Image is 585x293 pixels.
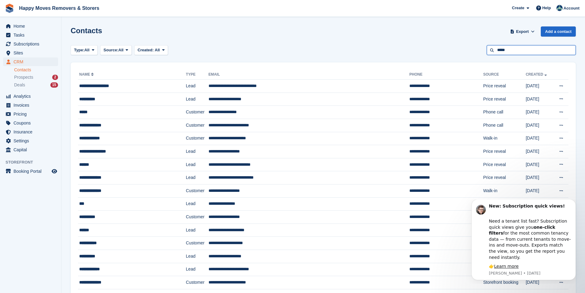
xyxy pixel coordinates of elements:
div: 2 [52,75,58,80]
b: New: Subscription quick views! [27,4,103,9]
img: Admin [556,5,563,11]
th: Type [186,70,208,80]
span: Sites [14,49,50,57]
td: Lead [186,80,208,93]
a: menu [3,145,58,154]
td: Price reveal [483,197,526,211]
a: Prospects 2 [14,74,58,81]
a: menu [3,119,58,127]
a: Preview store [51,168,58,175]
span: Coupons [14,119,50,127]
span: Help [542,5,551,11]
a: Deals 15 [14,82,58,88]
img: stora-icon-8386f47178a22dfd0bd8f6a31ec36ba5ce8667c1dd55bd0f319d3a0aa187defe.svg [5,4,14,13]
span: Deals [14,82,25,88]
td: Price reveal [483,80,526,93]
td: Customer [186,106,208,119]
td: Lead [186,145,208,158]
a: menu [3,101,58,109]
a: Name [79,72,95,77]
a: Happy Moves Removers & Storers [17,3,102,13]
p: Message from Steven, sent 3w ago [27,71,109,77]
td: Lead [186,171,208,184]
td: [DATE] [526,93,553,106]
th: Phone [409,70,483,80]
span: CRM [14,57,50,66]
td: Price reveal [483,145,526,158]
button: Export [509,26,536,37]
img: Profile image for Steven [14,5,24,15]
span: Source: [103,47,118,53]
a: menu [3,167,58,176]
td: Customer [186,184,208,197]
div: Message content [27,4,109,70]
span: Analytics [14,92,50,101]
div: 👉 [27,64,109,70]
span: Tasks [14,31,50,39]
td: [DATE] [526,171,553,184]
td: Lead [186,93,208,106]
span: Storefront [6,159,61,165]
iframe: Intercom notifications message [462,200,585,284]
td: Customer [186,119,208,132]
span: All [84,47,90,53]
span: Type: [74,47,84,53]
td: Price reveal [483,171,526,184]
span: Pricing [14,110,50,118]
a: Contacts [14,67,58,73]
th: Source [483,70,526,80]
td: Lead [186,263,208,276]
span: Capital [14,145,50,154]
span: All [119,47,124,53]
td: Phone call [483,106,526,119]
span: Created: [138,48,154,52]
td: Price reveal [483,93,526,106]
td: Customer [186,132,208,145]
a: menu [3,92,58,101]
a: Add a contact [541,26,576,37]
td: Lead [186,250,208,263]
td: Lead [186,158,208,171]
td: Lead [186,197,208,211]
td: [DATE] [526,184,553,197]
span: Booking Portal [14,167,50,176]
a: menu [3,40,58,48]
td: Customer [186,237,208,250]
td: Walk-in [483,132,526,145]
a: Learn more [32,64,57,69]
h1: Contacts [71,26,102,35]
a: menu [3,22,58,30]
span: Home [14,22,50,30]
span: Account [564,5,579,11]
div: Need a tenant list fast? Subscription quick views give you for the most common tenancy data — fro... [27,13,109,61]
a: Created [526,72,548,77]
span: Invoices [14,101,50,109]
td: Price reveal [483,158,526,171]
td: Lead [186,224,208,237]
span: Export [516,29,529,35]
a: menu [3,110,58,118]
td: [DATE] [526,132,553,145]
td: Phone call [483,119,526,132]
td: [DATE] [526,145,553,158]
td: [DATE] [526,197,553,211]
button: Source: All [100,45,132,55]
div: 15 [50,82,58,88]
td: Customer [186,276,208,289]
td: [DATE] [526,106,553,119]
button: Created: All [134,45,168,55]
span: All [155,48,160,52]
a: menu [3,137,58,145]
th: Email [209,70,409,80]
span: Prospects [14,74,33,80]
span: Settings [14,137,50,145]
a: menu [3,49,58,57]
td: [DATE] [526,119,553,132]
td: Customer [186,211,208,224]
td: [DATE] [526,158,553,171]
td: [DATE] [526,80,553,93]
span: Create [512,5,524,11]
span: Subscriptions [14,40,50,48]
td: Walk-in [483,184,526,197]
a: menu [3,57,58,66]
